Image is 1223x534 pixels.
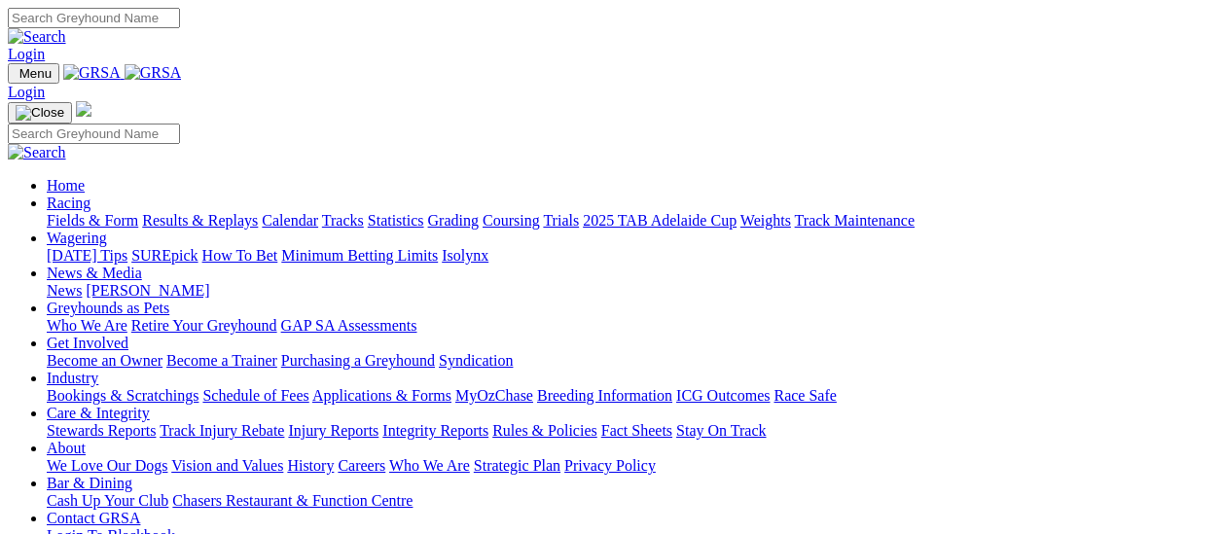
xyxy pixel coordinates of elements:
[287,457,334,474] a: History
[86,282,209,299] a: [PERSON_NAME]
[47,422,1215,440] div: Care & Integrity
[47,475,132,491] a: Bar & Dining
[47,195,90,211] a: Racing
[543,212,579,229] a: Trials
[47,265,142,281] a: News & Media
[262,212,318,229] a: Calendar
[172,492,413,509] a: Chasers Restaurant & Function Centre
[47,212,1215,230] div: Racing
[47,510,140,526] a: Contact GRSA
[47,352,162,369] a: Become an Owner
[281,247,438,264] a: Minimum Betting Limits
[583,212,737,229] a: 2025 TAB Adelaide Cup
[428,212,479,229] a: Grading
[537,387,672,404] a: Breeding Information
[47,387,198,404] a: Bookings & Scratchings
[47,247,127,264] a: [DATE] Tips
[47,387,1215,405] div: Industry
[442,247,488,264] a: Isolynx
[47,405,150,421] a: Care & Integrity
[63,64,121,82] img: GRSA
[142,212,258,229] a: Results & Replays
[8,84,45,100] a: Login
[47,422,156,439] a: Stewards Reports
[389,457,470,474] a: Who We Are
[47,370,98,386] a: Industry
[455,387,533,404] a: MyOzChase
[676,422,766,439] a: Stay On Track
[47,212,138,229] a: Fields & Form
[131,317,277,334] a: Retire Your Greyhound
[439,352,513,369] a: Syndication
[676,387,770,404] a: ICG Outcomes
[47,317,127,334] a: Who We Are
[8,102,72,124] button: Toggle navigation
[8,63,59,84] button: Toggle navigation
[47,352,1215,370] div: Get Involved
[47,177,85,194] a: Home
[16,105,64,121] img: Close
[47,282,82,299] a: News
[171,457,283,474] a: Vision and Values
[281,317,417,334] a: GAP SA Assessments
[740,212,791,229] a: Weights
[8,46,45,62] a: Login
[47,440,86,456] a: About
[322,212,364,229] a: Tracks
[76,101,91,117] img: logo-grsa-white.png
[312,387,451,404] a: Applications & Forms
[281,352,435,369] a: Purchasing a Greyhound
[338,457,385,474] a: Careers
[47,492,168,509] a: Cash Up Your Club
[382,422,488,439] a: Integrity Reports
[19,66,52,81] span: Menu
[8,8,180,28] input: Search
[8,124,180,144] input: Search
[564,457,656,474] a: Privacy Policy
[47,282,1215,300] div: News & Media
[47,300,169,316] a: Greyhounds as Pets
[47,247,1215,265] div: Wagering
[166,352,277,369] a: Become a Trainer
[125,64,182,82] img: GRSA
[47,492,1215,510] div: Bar & Dining
[474,457,560,474] a: Strategic Plan
[8,28,66,46] img: Search
[47,230,107,246] a: Wagering
[492,422,597,439] a: Rules & Policies
[601,422,672,439] a: Fact Sheets
[368,212,424,229] a: Statistics
[773,387,836,404] a: Race Safe
[202,247,278,264] a: How To Bet
[288,422,378,439] a: Injury Reports
[47,335,128,351] a: Get Involved
[202,387,308,404] a: Schedule of Fees
[483,212,540,229] a: Coursing
[47,457,167,474] a: We Love Our Dogs
[160,422,284,439] a: Track Injury Rebate
[47,317,1215,335] div: Greyhounds as Pets
[47,457,1215,475] div: About
[8,144,66,161] img: Search
[131,247,198,264] a: SUREpick
[795,212,915,229] a: Track Maintenance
